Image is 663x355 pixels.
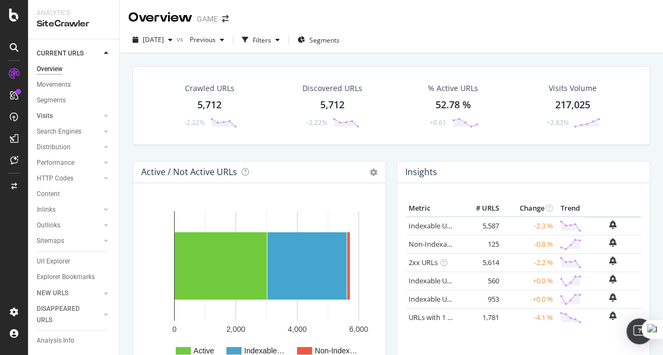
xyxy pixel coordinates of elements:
a: HTTP Codes [37,173,101,184]
a: Outlinks [37,220,101,231]
div: SiteCrawler [37,18,110,30]
a: Indexable URLs with Bad H1 [409,276,499,286]
div: Discovered URLs [302,83,362,94]
th: Metric [406,200,459,217]
div: Inlinks [37,204,56,215]
div: HTTP Codes [37,173,73,184]
div: bell-plus [609,220,617,229]
th: Trend [556,200,584,217]
i: Options [370,169,377,176]
div: GAME [197,13,218,24]
div: Sitemaps [37,235,64,247]
div: DISAPPEARED URLS [37,303,91,326]
td: 5,614 [459,253,502,272]
div: Open Intercom Messenger [626,318,652,344]
div: 5,712 [197,98,222,112]
div: Overview [128,9,192,27]
a: Overview [37,64,112,75]
button: [DATE] [128,31,177,48]
text: Indexable… [244,346,285,355]
div: 217,025 [555,98,590,112]
div: Visits [37,110,53,122]
td: -2.3 % [502,217,556,235]
td: 953 [459,290,502,308]
a: Explorer Bookmarks [37,272,112,283]
div: Segments [37,95,66,106]
a: Sitemaps [37,235,101,247]
text: 4,000 [288,325,307,333]
div: bell-plus [609,293,617,302]
td: +0.0 % [502,290,556,308]
div: -2.22% [307,118,327,127]
a: Inlinks [37,204,101,215]
div: Search Engines [37,126,81,137]
div: bell-plus [609,256,617,265]
a: Indexable URLs with Bad Description [409,294,526,304]
td: 5,587 [459,217,502,235]
div: Url Explorer [37,256,70,267]
div: bell-plus [609,238,617,247]
div: Overview [37,64,63,75]
td: -2.2 % [502,253,556,272]
a: 2xx URLs [409,257,438,267]
div: -2.22% [184,118,205,127]
text: Non-Index… [315,346,357,355]
div: Visits Volume [548,83,596,94]
span: Previous [185,35,216,44]
td: 560 [459,272,502,290]
text: 0 [172,325,177,333]
a: Search Engines [37,126,101,137]
a: Non-Indexable URLs [409,239,474,249]
div: Crawled URLs [185,83,234,94]
div: Content [37,189,60,200]
text: 2,000 [226,325,245,333]
td: 1,781 [459,308,502,326]
a: Segments [37,95,112,106]
button: Previous [185,31,229,48]
div: bell-plus [609,275,617,283]
div: Performance [37,157,74,169]
a: Analysis Info [37,335,112,346]
td: -4.1 % [502,308,556,326]
a: Movements [37,79,112,91]
a: Indexable URLs [409,221,458,231]
a: Url Explorer [37,256,112,267]
div: 5,712 [320,98,344,112]
a: URLs with 1 Follow Inlink [409,312,488,322]
div: bell-plus [609,311,617,320]
button: Filters [238,31,284,48]
h4: Active / Not Active URLs [141,165,237,179]
a: CURRENT URLS [37,48,101,59]
td: +0.0 % [502,272,556,290]
div: Filters [253,36,271,45]
div: CURRENT URLS [37,48,84,59]
button: Segments [293,31,344,48]
div: Outlinks [37,220,60,231]
div: Movements [37,79,71,91]
span: Segments [309,36,340,45]
h4: Insights [405,165,437,179]
text: 6,000 [349,325,368,333]
div: +2.83% [546,118,568,127]
th: # URLS [459,200,502,217]
div: Analysis Info [37,335,74,346]
text: Active [194,346,214,355]
span: 2025 Oct. 13th [143,35,164,44]
a: Performance [37,157,101,169]
a: Visits [37,110,101,122]
div: 52.78 % [436,98,471,112]
a: DISAPPEARED URLS [37,303,101,326]
a: Distribution [37,142,101,153]
div: Analytics [37,9,110,18]
td: 125 [459,235,502,253]
a: NEW URLS [37,288,101,299]
div: Distribution [37,142,71,153]
th: Change [502,200,556,217]
div: NEW URLS [37,288,68,299]
div: % Active URLs [428,83,478,94]
span: vs [177,34,185,44]
td: -0.8 % [502,235,556,253]
div: arrow-right-arrow-left [222,15,229,23]
div: +0.61 [430,118,446,127]
a: Content [37,189,112,200]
